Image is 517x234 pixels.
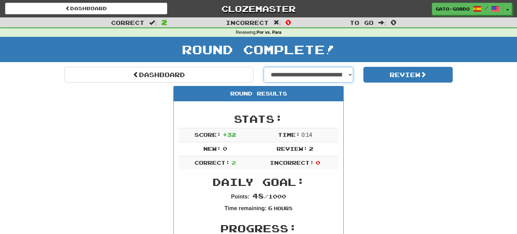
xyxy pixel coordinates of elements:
a: Dashboard [5,3,167,14]
a: Dashboard [64,67,253,83]
span: Correct: [194,159,230,166]
span: Incorrect: [270,159,314,166]
span: 0 : 14 [301,132,312,138]
span: Score: [194,131,221,138]
h2: Daily Goal: [179,176,338,188]
span: New: [203,145,221,152]
span: Incorrect [226,19,269,26]
span: Time: [278,131,300,138]
span: 0 [285,18,291,26]
div: Round Results [174,86,343,101]
span: 6 [268,205,272,211]
span: 0 [316,159,320,166]
a: Clozemaster [177,3,340,15]
strong: Por vs. Para [256,30,281,35]
span: 0 [223,145,227,152]
span: Gato-Gordo [436,6,470,12]
button: Review [363,67,453,83]
small: Hours [274,205,293,211]
span: To go [350,19,374,26]
span: / 1000 [252,193,286,200]
span: : [378,20,386,26]
span: : [149,20,157,26]
span: Review: [277,145,308,152]
span: : [273,20,281,26]
a: Gato-Gordo / [432,3,503,15]
strong: Points: [231,194,249,200]
span: 2 [309,145,313,152]
h2: Stats: [179,113,338,125]
span: 2 [232,159,236,166]
h1: Round Complete! [2,43,515,56]
span: + 32 [223,131,236,138]
span: Correct [111,19,144,26]
span: 2 [161,18,167,26]
span: / [485,5,488,10]
span: 48 [252,192,264,200]
strong: Time remaining: [224,205,266,211]
span: 0 [391,18,396,26]
h2: Progress: [179,223,338,234]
